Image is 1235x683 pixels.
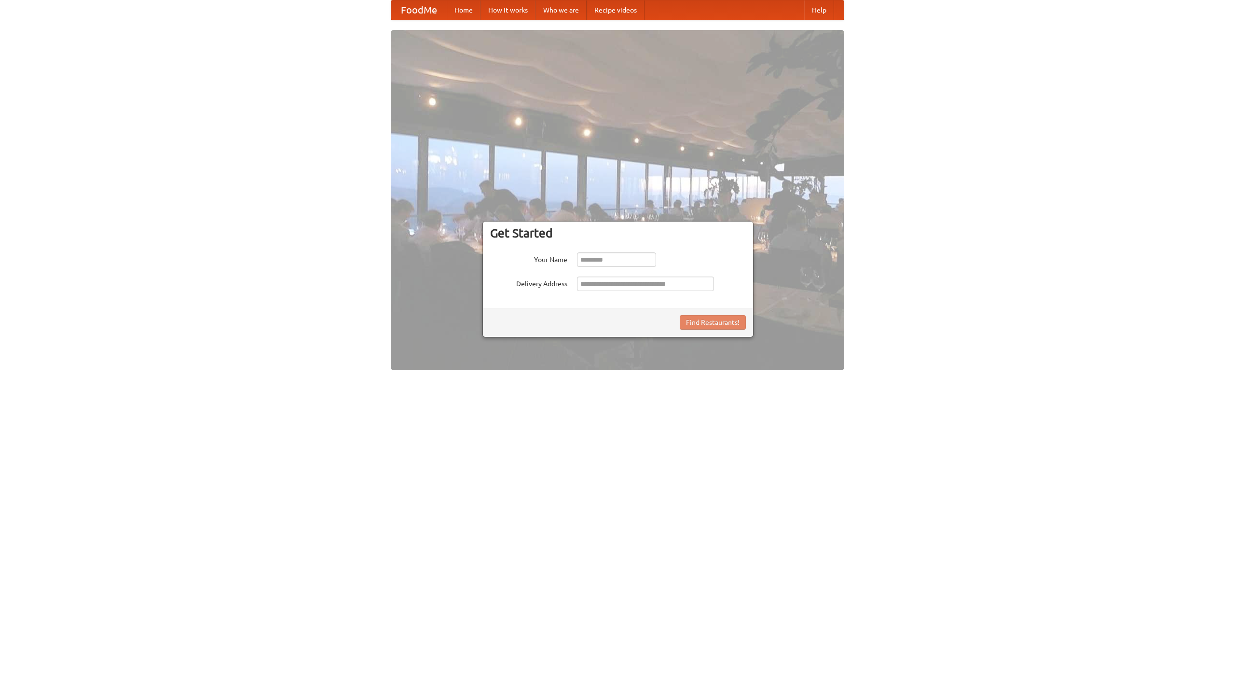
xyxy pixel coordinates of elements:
label: Your Name [490,252,567,265]
a: Home [447,0,480,20]
h3: Get Started [490,226,746,240]
a: How it works [480,0,535,20]
button: Find Restaurants! [680,315,746,330]
a: Recipe videos [587,0,645,20]
a: Who we are [535,0,587,20]
a: FoodMe [391,0,447,20]
a: Help [804,0,834,20]
label: Delivery Address [490,277,567,289]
